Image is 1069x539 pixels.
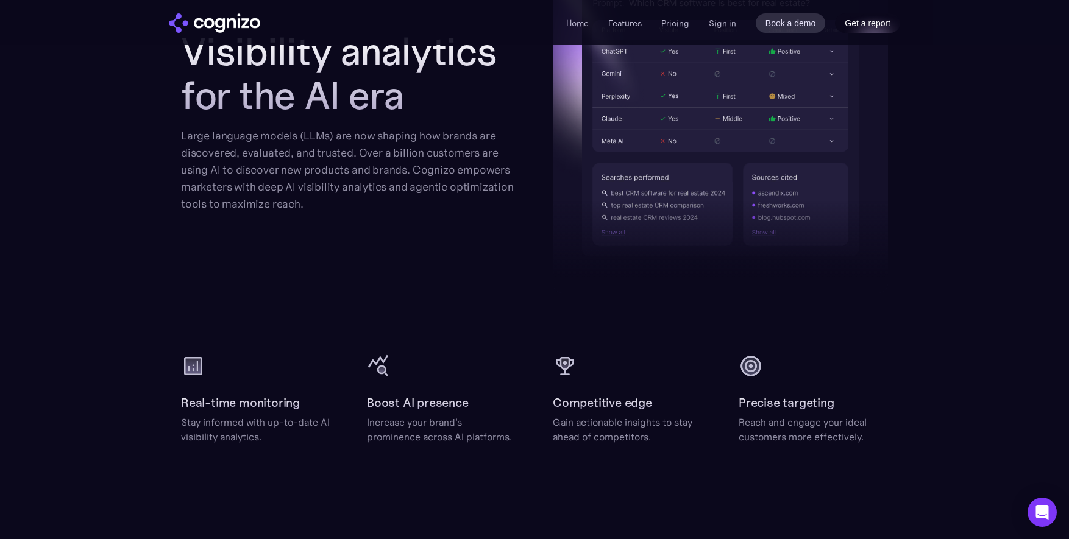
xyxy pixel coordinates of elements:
[661,18,689,29] a: Pricing
[709,16,736,30] a: Sign in
[756,13,826,33] a: Book a demo
[553,415,702,444] div: Gain actionable insights to stay ahead of competitors.
[181,127,516,213] div: Large language models (LLMs) are now shaping how brands are discovered, evaluated, and trusted. O...
[608,18,642,29] a: Features
[367,354,391,378] img: query stats icon
[739,393,834,412] h2: Precise targeting
[367,415,516,444] div: Increase your brand's prominence across AI platforms.
[181,30,516,118] h2: Visibility analytics for the AI era
[739,415,888,444] div: Reach and engage your ideal customers more effectively.
[553,393,652,412] h2: Competitive edge
[835,13,900,33] a: Get a report
[739,354,763,378] img: target icon
[169,13,260,33] img: cognizo logo
[181,415,330,444] div: Stay informed with up-to-date AI visibility analytics.
[566,18,589,29] a: Home
[181,354,205,378] img: analytics icon
[169,13,260,33] a: home
[367,393,469,412] h2: Boost AI presence
[181,393,300,412] h2: Real-time monitoring
[1028,498,1057,527] div: Open Intercom Messenger
[553,354,577,378] img: cup icon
